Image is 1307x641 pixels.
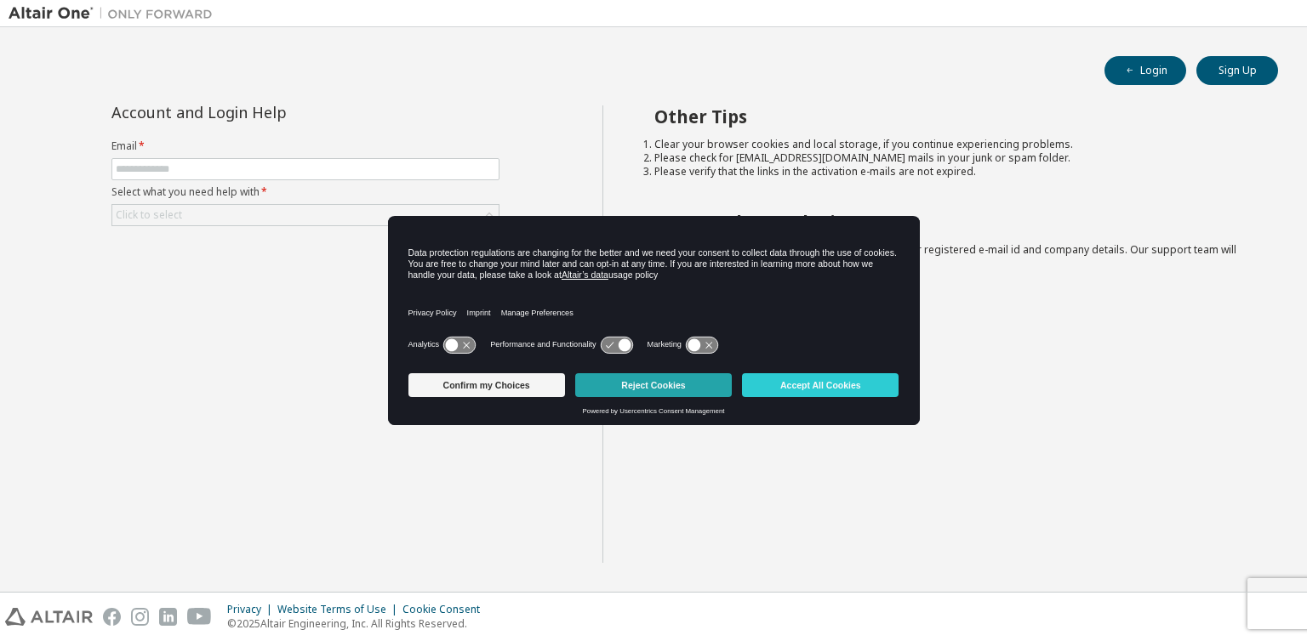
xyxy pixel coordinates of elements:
div: Account and Login Help [111,105,422,119]
label: Select what you need help with [111,185,499,199]
li: Please check for [EMAIL_ADDRESS][DOMAIN_NAME] mails in your junk or spam folder. [654,151,1248,165]
button: Sign Up [1196,56,1278,85]
img: Altair One [9,5,221,22]
div: Click to select [116,208,182,222]
img: youtube.svg [187,608,212,626]
img: altair_logo.svg [5,608,93,626]
div: Privacy [227,603,277,616]
h2: Not sure how to login? [654,211,1248,233]
label: Email [111,139,499,153]
span: with a brief description of the problem, your registered e-mail id and company details. Our suppo... [654,242,1236,270]
div: Cookie Consent [402,603,490,616]
p: © 2025 Altair Engineering, Inc. All Rights Reserved. [227,616,490,631]
img: linkedin.svg [159,608,177,626]
img: facebook.svg [103,608,121,626]
div: Website Terms of Use [277,603,402,616]
li: Clear your browser cookies and local storage, if you continue experiencing problems. [654,138,1248,151]
button: Login [1104,56,1186,85]
h2: Other Tips [654,105,1248,128]
div: Click to select [112,205,499,225]
li: Please verify that the links in the activation e-mails are not expired. [654,165,1248,179]
img: instagram.svg [131,608,149,626]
